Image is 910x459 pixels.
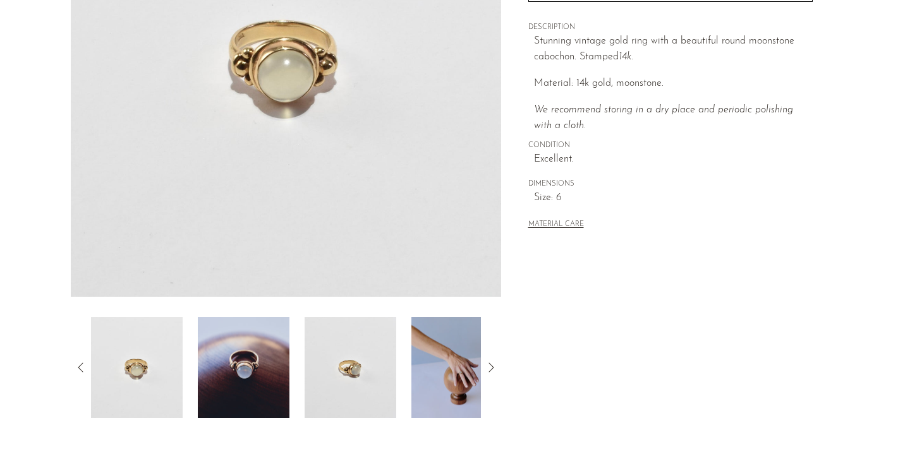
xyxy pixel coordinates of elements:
[528,140,813,152] span: CONDITION
[534,152,813,168] span: Excellent.
[411,317,503,418] img: Gold Round Moonstone Ring
[91,317,183,418] img: Gold Round Moonstone Ring
[534,105,793,131] i: We recommend storing in a dry place and periodic polishing with a cloth.
[534,76,813,92] p: Material: 14k gold, moonstone.
[534,33,813,66] p: Stunning vintage gold ring with a beautiful round moonstone cabochon. Stamped
[305,317,396,418] img: Gold Round Moonstone Ring
[534,190,813,206] span: Size: 6
[528,220,584,230] button: MATERIAL CARE
[528,179,813,190] span: DIMENSIONS
[528,22,813,33] span: DESCRIPTION
[198,317,289,418] img: Gold Round Moonstone Ring
[619,52,633,62] em: 14k.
